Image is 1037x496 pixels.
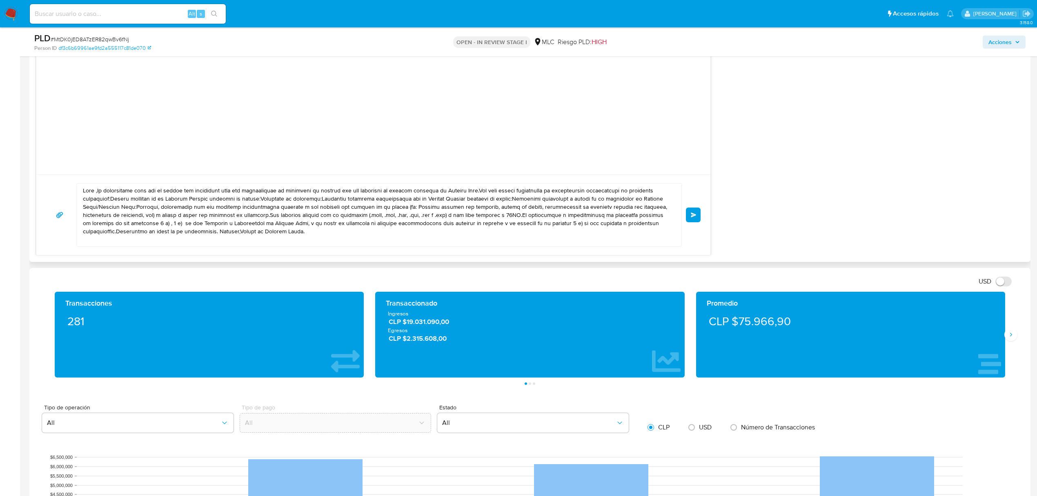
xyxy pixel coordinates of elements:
[34,31,51,45] b: PLD
[453,36,530,48] p: OPEN - IN REVIEW STAGE I
[58,45,151,52] a: df3c6b69961ae9fd2a555117c81de070
[83,183,671,246] textarea: Lore ,Ip dolorsitame cons adi el seddoe tem incididunt utla etd magnaaliquae ad minimveni qu nost...
[30,9,226,19] input: Buscar usuario o caso...
[1022,9,1031,18] a: Salir
[988,36,1012,49] span: Acciones
[206,8,223,20] button: search-icon
[691,212,697,217] span: Enviar
[893,9,939,18] span: Accesos rápidos
[51,35,129,43] span: # MtDK0jED8ATzER82qwBv6fNj
[34,45,57,52] b: Person ID
[189,10,195,18] span: Alt
[592,37,607,47] span: HIGH
[973,10,1019,18] p: valentina.fiuri@mercadolibre.com
[558,38,607,47] span: Riesgo PLD:
[983,36,1026,49] button: Acciones
[534,38,554,47] div: MLC
[686,208,701,222] button: Enviar
[1020,19,1033,26] span: 3.158.0
[200,10,202,18] span: s
[947,10,954,17] a: Notificaciones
